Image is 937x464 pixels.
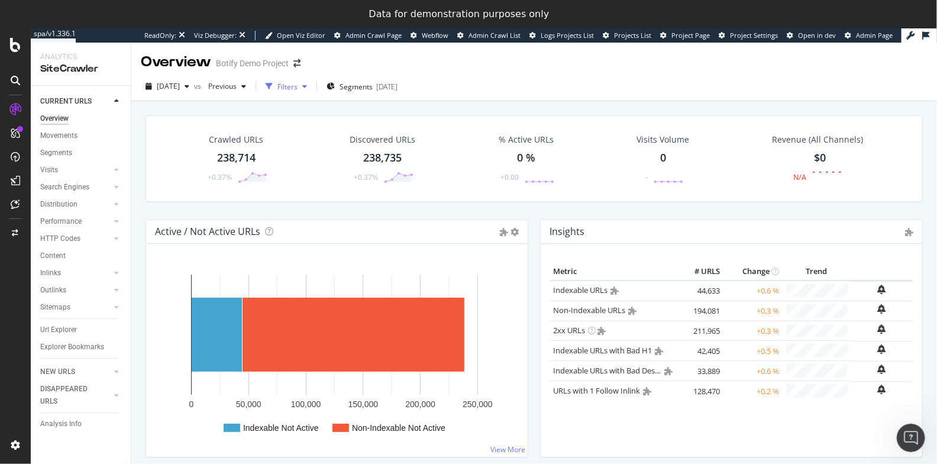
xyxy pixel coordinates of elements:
[348,399,379,409] text: 150,000
[730,31,778,40] span: Project Settings
[40,301,70,314] div: Sitemaps
[40,95,111,108] a: CURRENT URLS
[157,81,180,91] span: 2025 Aug. 16th
[411,31,448,40] a: Webflow
[676,321,723,341] td: 211,965
[40,324,122,336] a: Url Explorer
[203,81,237,91] span: Previous
[40,366,111,378] a: NEW URLS
[141,52,211,72] div: Overview
[40,341,122,353] a: Explorer Bookmarks
[40,250,122,262] a: Content
[676,361,723,381] td: 33,889
[40,383,100,408] div: DISAPPEARED URLS
[597,327,606,335] i: Admin
[40,112,122,125] a: Overview
[40,250,66,262] div: Content
[363,150,402,166] div: 238,735
[203,77,251,96] button: Previous
[40,62,121,76] div: SiteCrawler
[723,281,782,301] td: +0.6 %
[40,130,122,142] a: Movements
[31,28,76,38] div: spa/v1.336.1
[723,321,782,341] td: +0.3 %
[40,95,92,108] div: CURRENT URLS
[614,31,651,40] span: Projects List
[463,399,493,409] text: 250,000
[782,263,851,281] th: Trend
[40,130,77,142] div: Movements
[457,31,521,40] a: Admin Crawl List
[40,341,104,353] div: Explorer Bookmarks
[354,172,378,182] div: +0.37%
[155,224,260,240] h4: Active / Not Active URLs
[322,77,402,96] button: Segments[DATE]
[40,324,77,336] div: Url Explorer
[405,399,435,409] text: 200,000
[553,345,652,356] a: Indexable URLs with Bad H1
[243,423,319,433] text: Indexable Not Active
[723,263,782,281] th: Change
[878,324,886,334] div: bell-plus
[265,31,325,40] a: Open Viz Editor
[550,224,584,240] h4: Insights
[676,281,723,301] td: 44,633
[334,31,402,40] a: Admin Crawl Page
[40,112,69,125] div: Overview
[499,134,554,146] div: % Active URLs
[628,307,636,315] i: Admin
[550,263,676,281] th: Metric
[217,150,256,166] div: 238,714
[529,31,594,40] a: Logs Projects List
[897,424,925,452] iframe: Intercom live chat
[469,31,521,40] span: Admin Crawl List
[676,301,723,321] td: 194,081
[723,381,782,401] td: +0.2 %
[40,267,61,279] div: Inlinks
[194,31,237,40] div: Viz Debugger:
[553,325,585,336] a: 2xx URLs
[878,385,886,394] div: bell-plus
[209,134,263,146] div: Crawled URLs
[40,284,111,297] a: Outlinks
[40,164,58,176] div: Visits
[40,418,82,430] div: Analysis Info
[490,444,525,455] a: View More
[603,31,651,40] a: Projects List
[340,82,373,92] span: Segments
[541,31,594,40] span: Logs Projects List
[376,82,398,92] div: [DATE]
[40,215,111,228] a: Performance
[40,181,89,194] div: Search Engines
[40,301,111,314] a: Sitemaps
[422,31,448,40] span: Webflow
[40,198,77,211] div: Distribution
[553,365,682,376] a: Indexable URLs with Bad Description
[277,31,325,40] span: Open Viz Editor
[553,385,640,396] a: URLs with 1 Follow Inlink
[291,399,321,409] text: 100,000
[878,304,886,314] div: bell-plus
[723,341,782,361] td: +0.5 %
[40,215,82,228] div: Performance
[517,150,535,166] div: 0 %
[369,8,550,20] div: Data for demonstration purposes only
[31,28,76,43] a: spa/v1.336.1
[189,399,194,409] text: 0
[655,347,663,355] i: Admin
[637,134,690,146] div: Visits Volume
[660,31,710,40] a: Project Page
[144,31,176,40] div: ReadOnly:
[553,285,608,295] a: Indexable URLs
[40,147,72,159] div: Segments
[40,383,111,408] a: DISAPPEARED URLS
[723,361,782,381] td: +0.6 %
[878,285,886,294] div: bell-plus
[723,301,782,321] td: +0.3 %
[664,367,673,375] i: Admin
[156,263,514,447] div: A chart.
[40,181,111,194] a: Search Engines
[40,366,75,378] div: NEW URLS
[845,31,893,40] a: Admin Page
[676,381,723,401] td: 128,470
